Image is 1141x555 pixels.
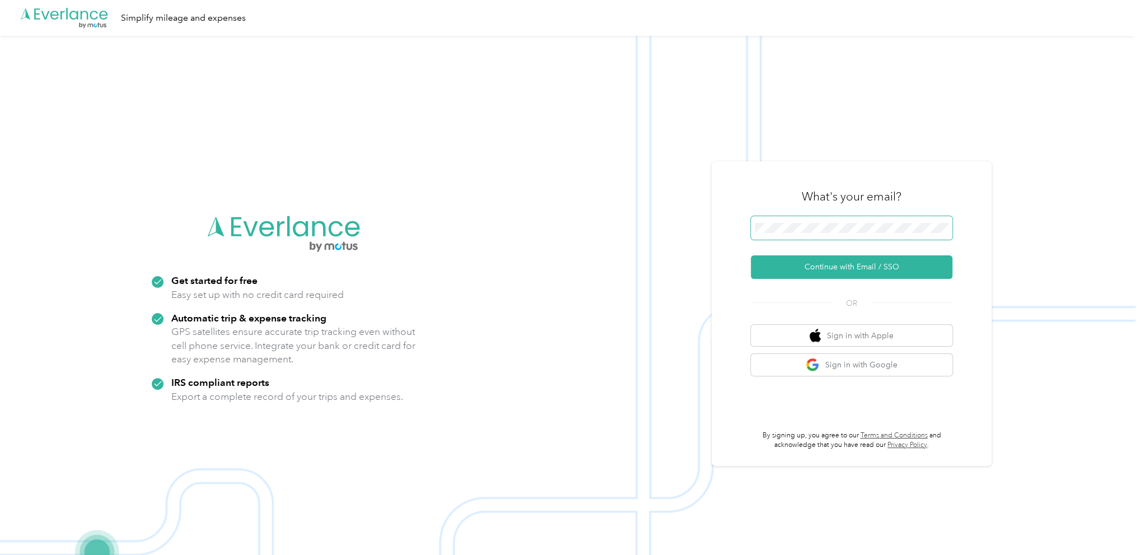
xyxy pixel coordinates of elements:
img: google logo [806,358,820,372]
img: apple logo [810,329,821,343]
p: GPS satellites ensure accurate trip tracking even without cell phone service. Integrate your bank... [171,325,416,366]
button: apple logoSign in with Apple [751,325,952,347]
h3: What's your email? [802,189,901,204]
span: OR [832,297,871,309]
strong: IRS compliant reports [171,376,269,388]
button: Continue with Email / SSO [751,255,952,279]
a: Privacy Policy [887,441,927,449]
a: Terms and Conditions [861,431,928,440]
strong: Get started for free [171,274,258,286]
p: Easy set up with no credit card required [171,288,344,302]
strong: Automatic trip & expense tracking [171,312,326,324]
div: Simplify mileage and expenses [121,11,246,25]
button: google logoSign in with Google [751,354,952,376]
p: By signing up, you agree to our and acknowledge that you have read our . [751,431,952,450]
p: Export a complete record of your trips and expenses. [171,390,403,404]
